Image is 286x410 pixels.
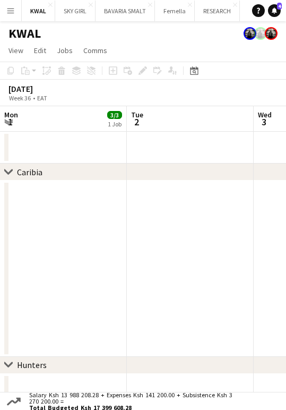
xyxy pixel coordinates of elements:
[244,27,256,40] app-user-avatar: simon yonni
[34,46,46,55] span: Edit
[17,167,42,177] div: Caribia
[53,44,77,57] a: Jobs
[4,44,28,57] a: View
[265,27,278,40] app-user-avatar: simon yonni
[8,83,72,94] div: [DATE]
[8,25,41,41] h1: KWAL
[195,1,240,21] button: RESEARCH
[17,360,47,370] div: Hunters
[30,44,50,57] a: Edit
[55,1,96,21] button: SKY GIRL
[83,46,107,55] span: Comms
[268,4,281,17] a: 4
[155,1,195,21] button: Femella
[57,46,73,55] span: Jobs
[8,46,23,55] span: View
[79,44,111,57] a: Comms
[37,94,47,102] div: EAT
[254,27,267,40] app-user-avatar: simon yonni
[6,94,33,102] span: Week 36
[22,1,55,21] button: KWAL
[277,3,282,10] span: 4
[240,1,279,21] button: Nip Nap
[96,1,155,21] button: BAVARIA SMALT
